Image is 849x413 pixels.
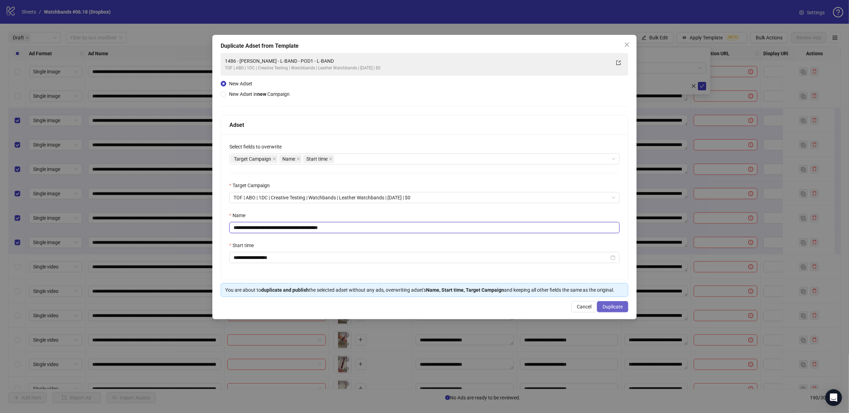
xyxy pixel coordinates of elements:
span: close [297,157,300,161]
button: Duplicate [597,301,628,312]
span: Cancel [577,304,591,309]
div: You are about to the selected adset without any ads, overwriting adset's and keeping all other fi... [225,286,624,294]
div: Adset [229,121,620,129]
input: Start time [234,254,610,261]
span: TOF | ABO | 1DC | Creative Testing | Watchbands | Leather Watchbands | 2025.09.17 | $0 [234,192,616,203]
span: Target Campaign [234,155,271,163]
span: New Adset in Campaign [229,91,290,97]
button: Cancel [571,301,597,312]
div: Open Intercom Messenger [825,389,842,406]
button: Close [621,39,632,50]
span: Name [282,155,295,163]
span: Name [279,155,302,163]
span: Start time [303,155,334,163]
span: Duplicate [603,304,623,309]
input: Name [229,222,620,233]
span: close [329,157,332,161]
div: TOF | ABO | 1DC | Creative Testing | Watchbands | Leather Watchbands | [DATE] | $0 [225,65,611,71]
span: Target Campaign [231,155,278,163]
span: New Adset [229,81,252,86]
span: export [616,60,621,65]
div: 1486 - [PERSON_NAME] - L-BAND - POD1 - L-BAND [225,57,611,65]
strong: new [257,91,266,97]
label: Name [229,212,250,219]
span: close [624,42,630,47]
span: close [273,157,276,161]
label: Start time [229,242,258,249]
div: Duplicate Adset from Template [221,42,629,50]
label: Target Campaign [229,182,274,189]
strong: duplicate and publish [261,287,309,293]
label: Select fields to overwrite [229,143,286,151]
strong: Name, Start time, Target Campaign [426,287,504,293]
span: Start time [306,155,328,163]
